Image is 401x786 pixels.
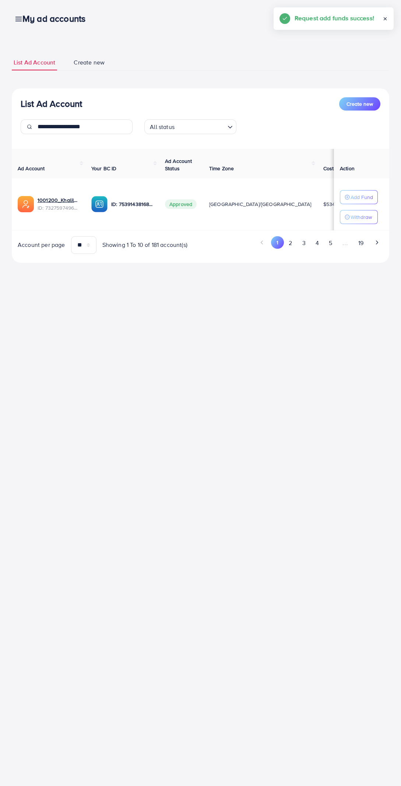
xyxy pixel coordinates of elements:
h3: My ad accounts [22,13,91,24]
span: Approved [165,199,197,209]
a: 1001200_Khalil_odai_1706089268800 [38,196,80,204]
span: Create new [347,100,373,108]
button: Go to page 19 [353,236,368,250]
span: Ad Account Status [165,157,192,172]
button: Go to next page [370,236,383,249]
button: Create new [339,97,380,111]
button: Go to page 5 [324,236,337,250]
button: Withdraw [340,210,378,224]
button: Go to page 1 [271,236,284,249]
span: Showing 1 To 10 of 181 account(s) [102,241,187,249]
span: Action [340,165,355,172]
button: Go to page 4 [310,236,324,250]
span: $5341.51 [323,200,343,208]
span: Your BC ID [91,165,117,172]
p: ID: 7539143816851521552 [111,200,153,209]
span: List Ad Account [14,58,55,67]
span: Account per page [18,241,65,249]
button: Go to page 3 [297,236,310,250]
div: Search for option [144,119,236,134]
p: Add Fund [351,193,373,202]
span: All status [148,122,176,132]
h3: List Ad Account [21,98,82,109]
span: [GEOGRAPHIC_DATA]/[GEOGRAPHIC_DATA] [209,200,312,208]
h5: Request add funds success! [295,13,374,23]
span: Create new [74,58,105,67]
iframe: Chat [370,753,395,780]
span: Ad Account [18,165,45,172]
img: ic-ads-acc.e4c84228.svg [18,196,34,212]
button: Go to page 2 [284,236,297,250]
span: ID: 7327597496786698241 [38,204,80,212]
span: Time Zone [209,165,234,172]
img: ic-ba-acc.ded83a64.svg [91,196,108,212]
button: Add Fund [340,190,378,204]
input: Search for option [177,120,225,132]
p: Withdraw [351,213,372,221]
div: <span class='underline'>1001200_Khalil_odai_1706089268800</span></br>7327597496786698241 [38,196,80,212]
ul: Pagination [207,236,384,250]
span: Cost [323,165,334,172]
